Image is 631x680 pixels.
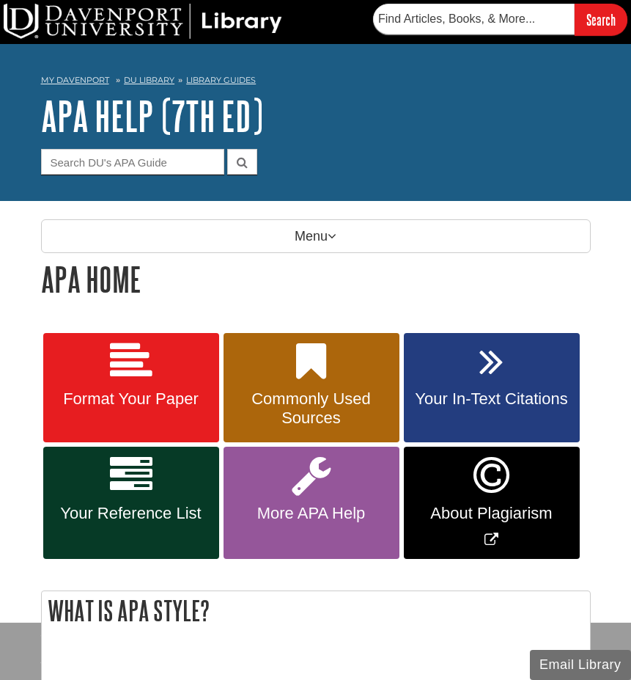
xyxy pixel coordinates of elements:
[415,504,569,523] span: About Plagiarism
[404,333,580,443] a: Your In-Text Citations
[54,504,208,523] span: Your Reference List
[373,4,627,35] form: Searches DU Library's articles, books, and more
[235,504,388,523] span: More APA Help
[373,4,575,34] input: Find Articles, Books, & More...
[186,75,256,85] a: Library Guides
[41,260,591,298] h1: APA Home
[415,390,569,409] span: Your In-Text Citations
[41,93,263,139] a: APA Help (7th Ed)
[43,333,219,443] a: Format Your Paper
[575,4,627,35] input: Search
[124,75,174,85] a: DU Library
[530,650,631,680] button: Email Library
[404,447,580,559] a: Link opens in new window
[54,390,208,409] span: Format Your Paper
[4,4,282,39] img: DU Library
[224,447,399,559] a: More APA Help
[235,390,388,428] span: Commonly Used Sources
[41,149,224,175] input: Search DU's APA Guide
[224,333,399,443] a: Commonly Used Sources
[41,219,591,253] p: Menu
[41,74,109,87] a: My Davenport
[42,591,590,630] h2: What is APA Style?
[43,447,219,559] a: Your Reference List
[41,70,591,94] nav: breadcrumb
